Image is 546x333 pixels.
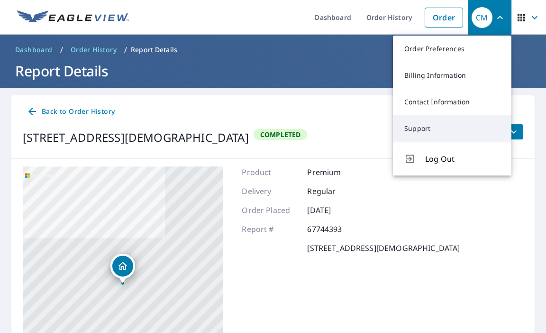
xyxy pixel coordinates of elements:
span: Back to Order History [27,106,115,118]
p: Premium [307,166,364,178]
a: Order History [67,42,120,57]
p: [STREET_ADDRESS][DEMOGRAPHIC_DATA] [307,242,460,254]
p: 67744393 [307,223,364,235]
a: Support [393,115,511,142]
span: Log Out [425,153,500,165]
li: / [124,44,127,55]
p: Order Placed [242,204,299,216]
button: Log Out [393,142,511,176]
p: Report # [242,223,299,235]
p: Report Details [131,45,177,55]
li: / [60,44,63,55]
div: CM [472,7,492,28]
p: Regular [307,185,364,197]
span: Dashboard [15,45,53,55]
a: Back to Order History [23,103,118,120]
a: Contact Information [393,89,511,115]
img: EV Logo [17,10,129,25]
p: Delivery [242,185,299,197]
p: Product [242,166,299,178]
p: [DATE] [307,204,364,216]
a: Order [425,8,463,28]
span: Order History [71,45,117,55]
a: Order Preferences [393,36,511,62]
div: [STREET_ADDRESS][DEMOGRAPHIC_DATA] [23,129,249,146]
nav: breadcrumb [11,42,535,57]
h1: Report Details [11,61,535,81]
div: Dropped pin, building 1, Residential property, 227 Gay St Longmont, CO 80501 [110,254,135,283]
span: Completed [255,130,307,139]
a: Dashboard [11,42,56,57]
a: Billing Information [393,62,511,89]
